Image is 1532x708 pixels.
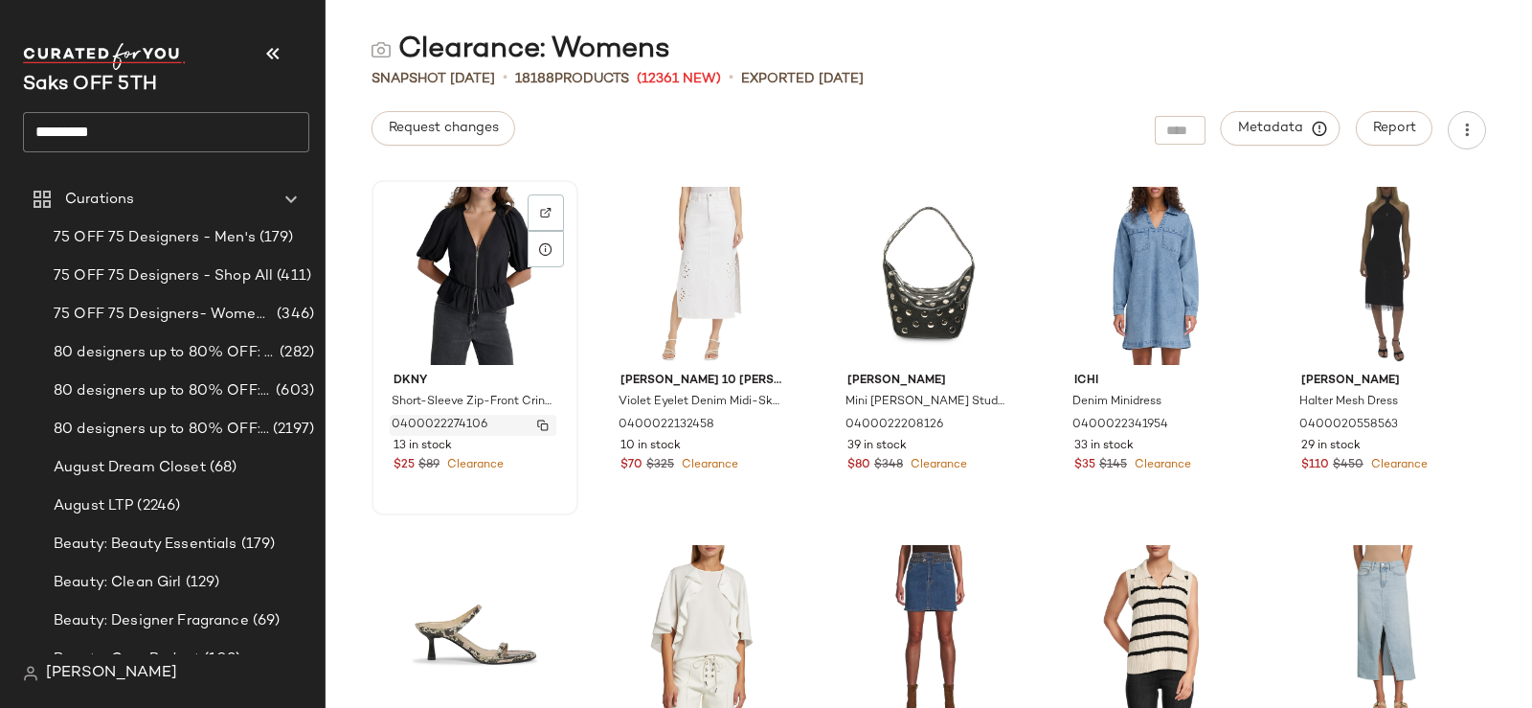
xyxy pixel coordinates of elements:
button: Report [1356,111,1432,146]
span: Clearance [907,459,967,471]
span: (346) [273,304,314,326]
span: Clearance [1131,459,1191,471]
span: Current Company Name [23,75,157,95]
span: 0400020558563 [1299,417,1398,434]
span: $70 [620,457,642,474]
span: 75 OFF 75 Designers - Shop All [54,265,273,287]
span: 75 OFF 75 Designers - Men's [54,227,256,249]
span: 0400022208126 [845,417,943,434]
span: 0400022132458 [619,417,714,434]
span: $35 [1074,457,1095,474]
span: 39 in stock [847,438,907,455]
span: 33 in stock [1074,438,1134,455]
img: svg%3e [23,666,38,681]
img: svg%3e [537,420,549,431]
span: 10 in stock [620,438,681,455]
span: Halter Mesh Dress [1299,394,1398,411]
img: 0400022274106_BLACK [378,187,572,365]
span: $89 [418,457,439,474]
span: • [503,67,507,90]
span: Beauty: Clean Girl [54,572,182,594]
img: 0400022132458_WHITEEYELET [605,187,799,365]
span: (69) [249,610,281,632]
span: Mini [PERSON_NAME] Studded Leather Top Handle Bag [845,394,1008,411]
span: 75 OFF 75 Designers- Women's [54,304,273,326]
span: Beauty: Beauty Essentials [54,534,237,556]
span: (2246) [133,495,180,517]
span: 80 designers up to 80% OFF: Women's [54,419,269,441]
span: Dkny [394,373,556,390]
span: 18188 [515,72,554,86]
span: Beauty: On a Budget [54,649,200,671]
span: 80 designers up to 80% OFF: All [54,342,276,364]
span: Snapshot [DATE] [372,69,495,89]
span: Beauty: Designer Fragrance [54,610,249,632]
span: • [729,67,733,90]
span: Short-Sleeve Zip-Front Crinkled Top [392,394,554,411]
img: 0400022341954_LIGHTBLUE [1059,187,1252,365]
span: $25 [394,457,415,474]
span: (12361 New) [637,69,721,89]
div: Clearance: Womens [372,31,670,69]
span: Violet Eyelet Denim Midi-Skirt [619,394,781,411]
div: Products [515,69,629,89]
span: (129) [182,572,220,594]
img: 0400020558563 [1286,187,1479,365]
span: (179) [237,534,276,556]
span: 29 in stock [1301,438,1361,455]
img: cfy_white_logo.C9jOOHJF.svg [23,43,186,70]
span: 13 in stock [394,438,452,455]
span: Metadata [1237,120,1324,137]
span: (603) [272,380,314,402]
span: $80 [847,457,870,474]
span: 80 designers up to 80% OFF: Men's [54,380,272,402]
span: $110 [1301,457,1329,474]
span: Clearance [1367,459,1428,471]
span: $145 [1099,457,1127,474]
span: (411) [273,265,311,287]
span: August LTP [54,495,133,517]
img: svg%3e [372,40,391,59]
span: [PERSON_NAME] [1301,373,1464,390]
span: Ichi [1074,373,1237,390]
button: Request changes [372,111,515,146]
p: Exported [DATE] [741,69,864,89]
span: $348 [874,457,903,474]
span: 0400022274106 [392,417,487,434]
span: [PERSON_NAME] [46,662,177,685]
button: Metadata [1221,111,1340,146]
span: Report [1372,121,1416,136]
span: $325 [646,457,674,474]
span: (2197) [269,419,314,441]
span: [PERSON_NAME] [847,373,1010,390]
img: 0400022208126_BLACK [832,187,1025,365]
span: (179) [256,227,294,249]
span: [PERSON_NAME] 10 [PERSON_NAME] [620,373,783,390]
span: 0400022341954 [1072,417,1168,434]
img: svg%3e [540,207,552,218]
span: (108) [200,649,241,671]
span: August Dream Closet [54,457,206,479]
span: Curations [65,189,134,211]
span: (282) [276,342,314,364]
span: Clearance [443,459,504,471]
span: Request changes [388,121,499,136]
span: Clearance [678,459,738,471]
span: $450 [1333,457,1363,474]
span: Denim Minidress [1072,394,1161,411]
span: (68) [206,457,237,479]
